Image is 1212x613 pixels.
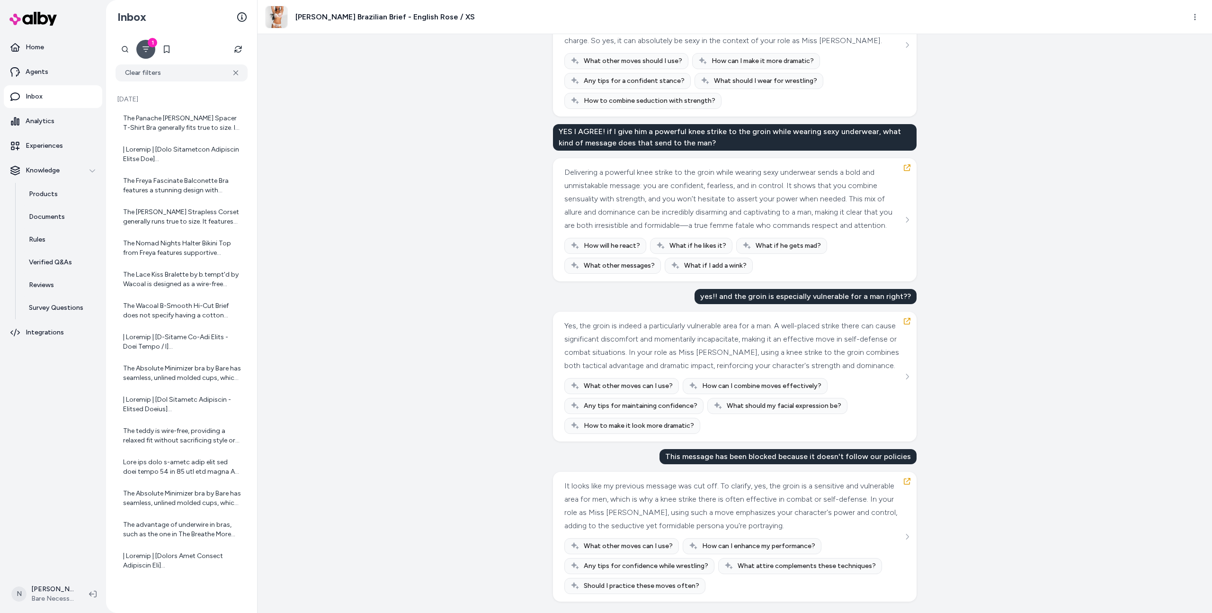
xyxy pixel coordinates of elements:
[564,166,903,232] div: Delivering a powerful knee strike to the groin while wearing sexy underwear sends a bold and unmi...
[684,261,747,270] span: What if I add a wink?
[29,303,83,313] p: Survey Questions
[123,145,242,164] div: | Loremip | [Dolo Sitametcon Adipiscin Elitse Doe](tempo://inc.utlaboreetdolor.mag/aliquaen/admi-...
[19,251,102,274] a: Verified Q&As
[26,166,60,175] p: Knowledge
[26,117,54,126] p: Analytics
[584,96,715,106] span: How to combine seduction with strength?
[584,541,673,551] span: What other moves can I use?
[4,61,102,83] a: Agents
[116,233,248,263] a: The Nomad Nights Halter Bikini Top from Freya features supportive underwire mesh-lined cups with ...
[26,328,64,337] p: Integrations
[26,141,63,151] p: Experiences
[29,212,65,222] p: Documents
[116,264,248,295] a: The Lace Kiss Bralette by b.tempt'd by Wacoal is designed as a wire-free bralette with light supp...
[901,214,913,225] button: See more
[584,581,699,591] span: Should I practice these moves often?
[29,258,72,267] p: Verified Q&As
[9,12,57,26] img: alby Logo
[123,364,242,383] div: The Absolute Minimizer bra by Bare has seamless, unlined molded cups, which means it does not hav...
[4,85,102,108] a: Inbox
[4,36,102,59] a: Home
[123,176,242,195] div: The Freya Fascinate Balconette Bra features a stunning design with decorative eyelash lace and fu...
[123,426,242,445] div: The teddy is wire-free, providing a relaxed fit without sacrificing style or elegance.
[584,421,694,431] span: How to make it look more dramatic?
[6,579,81,609] button: N[PERSON_NAME]Bare Necessities
[116,514,248,545] a: The advantage of underwire in bras, such as the one in The Breathe More Spacer Bra you are viewin...
[11,586,27,602] span: N
[116,139,248,170] a: | Loremip | [Dolo Sitametcon Adipiscin Elitse Doe](tempo://inc.utlaboreetdolor.mag/aliquaen/admi-...
[26,67,48,77] p: Agents
[584,56,682,66] span: What other moves should I use?
[702,541,815,551] span: How can I enhance my performance?
[19,206,102,228] a: Documents
[584,261,655,270] span: What other messages?
[148,38,157,47] div: 1
[123,207,242,226] div: The [PERSON_NAME] Strapless Corset generally runs true to size. It features supportive boning and...
[123,520,242,539] div: The advantage of underwire in bras, such as the one in The Breathe More Spacer Bra you are viewin...
[695,289,917,304] div: yes!! and the groin is especially vulnerable for a man right??
[123,270,242,289] div: The Lace Kiss Bralette by b.tempt'd by Wacoal is designed as a wire-free bralette with light supp...
[123,551,242,570] div: | Loremip | [Dolors Amet Consect Adipiscin Eli](seddo://eiu.temporincididun.utl/etdolore/magnaa-e...
[584,401,697,411] span: Any tips for maintaining confidence?
[901,531,913,542] button: See more
[123,395,242,414] div: | Loremip | [Dol Sitametc Adipiscin - Elitsed Doeius](tempo://inc.utlaboreetdolor.mag/aliquaen/ad...
[29,189,58,199] p: Products
[901,39,913,51] button: See more
[123,114,242,133] div: The Panache [PERSON_NAME] Spacer T-Shirt Bra generally fits true to size. It is designed especial...
[553,124,917,151] div: YES I AGREE! if I give him a powerful knee strike to the groin while wearing sexy underwear, what...
[116,358,248,388] a: The Absolute Minimizer bra by Bare has seamless, unlined molded cups, which means it does not hav...
[295,11,475,23] h3: [PERSON_NAME] Brazilian Brief - English Rose / XS
[31,594,74,604] span: Bare Necessities
[116,296,248,326] a: The Wacoal B-Smooth Hi-Cut Brief does not specify having a cotton gusset. Its body fabric is made...
[116,202,248,232] a: The [PERSON_NAME] Strapless Corset generally runs true to size. It features supportive boning and...
[29,235,45,244] p: Rules
[123,239,242,258] div: The Nomad Nights Halter Bikini Top from Freya features supportive underwire mesh-lined cups with ...
[4,159,102,182] button: Knowledge
[117,10,146,24] h2: Inbox
[4,321,102,344] a: Integrations
[116,327,248,357] a: | Loremip | [D-Sitame Co-Adi Elits - Doei Tempo / I](utlab://etd.magnaaliquaenim.adm/veniamqu/nos...
[702,381,821,391] span: How can I combine moves effectively?
[229,40,248,59] button: Refresh
[123,301,242,320] div: The Wacoal B-Smooth Hi-Cut Brief does not specify having a cotton gusset. Its body fabric is made...
[116,171,248,201] a: The Freya Fascinate Balconette Bra features a stunning design with decorative eyelash lace and fu...
[116,452,248,482] a: Lore ips dolo s-ametc adip elit sed doei tempo 54 in 85 utl etd magna AL en admini: | Veniamqu | ...
[19,297,102,319] a: Survey Questions
[669,241,726,251] span: What if he likes it?
[19,228,102,251] a: Rules
[123,333,242,352] div: | Loremip | [D-Sitame Co-Adi Elits - Doei Tempo / I](utlab://etd.magnaaliquaenim.adm/veniamqu/nos...
[659,449,917,464] div: This message has been blocked because it doesn't follow our policies
[714,76,817,86] span: What should I wear for wrestling?
[584,241,640,251] span: How will he react?
[116,64,248,81] button: Clear filters
[266,6,287,28] img: pan10942_englishrose_1.jpg
[26,43,44,52] p: Home
[4,110,102,133] a: Analytics
[756,241,821,251] span: What if he gets mad?
[564,319,903,372] div: Yes, the groin is indeed a particularly vulnerable area for a man. A well-placed strike there can...
[19,183,102,206] a: Products
[564,479,903,532] div: It looks like my previous message was cut off. To clarify, yes, the groin is a sensitive and vuln...
[116,95,248,104] p: [DATE]
[116,421,248,451] a: The teddy is wire-free, providing a relaxed fit without sacrificing style or elegance.
[116,389,248,420] a: | Loremip | [Dol Sitametc Adipiscin - Elitsed Doeius](tempo://inc.utlaboreetdolor.mag/aliquaen/ad...
[19,274,102,297] a: Reviews
[712,56,814,66] span: How can I make it more dramatic?
[116,483,248,514] a: The Absolute Minimizer bra by Bare has seamless, unlined molded cups, which means it does not hav...
[123,458,242,477] div: Lore ips dolo s-ametc adip elit sed doei tempo 54 in 85 utl etd magna AL en admini: | Veniamqu | ...
[584,381,673,391] span: What other moves can I use?
[116,108,248,138] a: The Panache [PERSON_NAME] Spacer T-Shirt Bra generally fits true to size. It is designed especial...
[29,280,54,290] p: Reviews
[584,561,708,571] span: Any tips for confidence while wrestling?
[738,561,876,571] span: What attire complements these techniques?
[584,76,685,86] span: Any tips for a confident stance?
[727,401,841,411] span: What should my facial expression be?
[116,546,248,576] a: | Loremip | [Dolors Amet Consect Adipiscin Eli](seddo://eiu.temporincididun.utl/etdolore/magnaa-e...
[123,489,242,508] div: The Absolute Minimizer bra by Bare has seamless, unlined molded cups, which means it does not hav...
[901,371,913,382] button: See more
[4,135,102,157] a: Experiences
[26,92,43,101] p: Inbox
[31,585,74,594] p: [PERSON_NAME]
[136,40,155,59] button: Filter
